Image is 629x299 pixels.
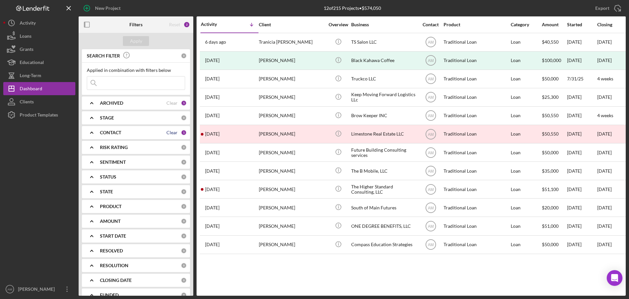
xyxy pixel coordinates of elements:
[542,107,566,124] div: $50,550
[259,125,324,143] div: [PERSON_NAME]
[511,162,541,180] div: Loan
[428,187,434,192] text: AM
[3,108,75,121] button: Product Templates
[16,283,59,297] div: [PERSON_NAME]
[542,70,566,88] div: $50,000
[205,150,219,155] time: 2025-07-18 13:20
[444,89,509,106] div: Traditional Loan
[100,292,119,298] b: FUNDED
[100,174,116,180] b: STATUS
[130,36,142,46] div: Apply
[100,233,126,239] b: START DATE
[597,113,613,118] time: 4 weeks
[100,219,121,224] b: AMOUNT
[205,224,219,229] time: 2025-05-21 00:45
[444,33,509,51] div: Traditional Loan
[95,2,121,15] div: New Project
[597,76,613,81] time: 4 weeks
[597,168,612,174] time: [DATE]
[428,95,434,100] text: AM
[428,150,434,155] text: AM
[511,236,541,253] div: Loan
[100,130,121,135] b: CONTACT
[567,89,597,106] div: [DATE]
[351,144,417,161] div: Future Building Consulting services
[351,181,417,198] div: The Higher Standard Consulting, LLC
[567,22,597,27] div: Started
[542,199,566,216] div: $20,000
[181,100,187,106] div: 1
[567,217,597,235] div: [DATE]
[597,223,612,229] time: [DATE]
[511,144,541,161] div: Loan
[444,125,509,143] div: Traditional Loan
[3,16,75,30] a: Activity
[87,53,120,58] b: SEARCH FILTER
[351,52,417,69] div: Black Kahawa Coffee
[597,205,612,210] time: [DATE]
[542,181,566,198] div: $51,100
[259,162,324,180] div: [PERSON_NAME]
[567,52,597,69] div: [DATE]
[351,33,417,51] div: TS Salon LLC
[181,189,187,195] div: 0
[259,107,324,124] div: [PERSON_NAME]
[183,21,190,28] div: 2
[511,181,541,198] div: Loan
[100,160,126,165] b: SENTIMENT
[428,169,434,173] text: AM
[20,56,44,71] div: Educational
[259,33,324,51] div: Tranicia [PERSON_NAME]
[20,16,36,31] div: Activity
[597,58,612,63] div: [DATE]
[428,58,434,63] text: AM
[511,33,541,51] div: Loan
[542,144,566,161] div: $50,000
[3,56,75,69] button: Educational
[87,68,185,73] div: Applied in combination with filters below
[542,89,566,106] div: $25,300
[428,243,434,247] text: AM
[511,125,541,143] div: Loan
[166,100,178,106] div: Clear
[428,205,434,210] text: AM
[181,248,187,254] div: 0
[444,181,509,198] div: Traditional Loan
[205,76,219,81] time: 2025-07-31 15:49
[511,89,541,106] div: Loan
[324,6,381,11] div: 12 of 215 Projects • $574,050
[100,145,128,150] b: RISK RATING
[3,283,75,296] button: AM[PERSON_NAME]
[3,69,75,82] button: Long-Term
[20,30,31,44] div: Loans
[567,33,597,51] div: [DATE]
[428,40,434,45] text: AM
[181,53,187,59] div: 0
[351,107,417,124] div: Brow Keeper INC
[511,22,541,27] div: Category
[205,39,226,45] time: 2025-08-13 13:37
[20,43,33,57] div: Grants
[181,174,187,180] div: 0
[607,270,622,286] div: Open Intercom Messenger
[205,131,219,137] time: 2025-07-18 19:16
[259,236,324,253] div: [PERSON_NAME]
[259,199,324,216] div: [PERSON_NAME]
[351,199,417,216] div: South of Main Futures
[205,58,219,63] time: 2025-08-06 13:43
[444,217,509,235] div: Traditional Loan
[597,242,612,247] time: [DATE]
[428,224,434,229] text: AM
[597,39,612,45] time: [DATE]
[20,95,34,110] div: Clients
[166,130,178,135] div: Clear
[259,217,324,235] div: [PERSON_NAME]
[511,217,541,235] div: Loan
[259,52,324,69] div: [PERSON_NAME]
[181,203,187,209] div: 0
[259,22,324,27] div: Client
[351,70,417,88] div: Truckco LLC
[3,43,75,56] button: Grants
[597,131,612,137] time: [DATE]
